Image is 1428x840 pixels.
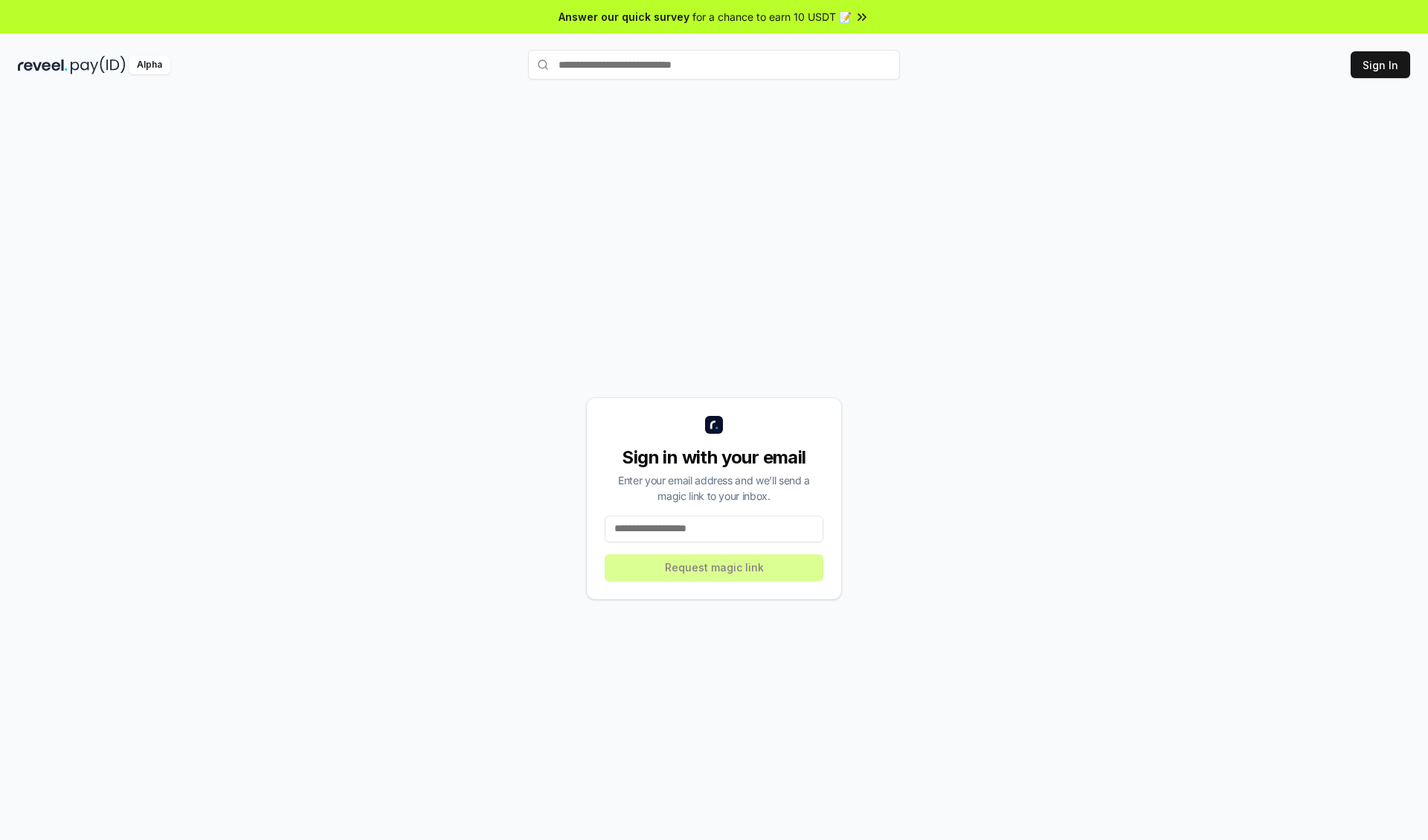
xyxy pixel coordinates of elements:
img: logo_small [705,416,723,434]
span: Answer our quick survey [559,9,689,25]
div: Sign in with your email [605,446,823,469]
div: Enter your email address and we’ll send a magic link to your inbox. [605,472,823,504]
span: for a chance to earn 10 USDT 📝 [692,9,852,25]
img: reveel_dark [18,56,68,74]
img: pay_id [71,56,126,74]
button: Sign In [1351,51,1410,78]
div: Alpha [129,56,170,74]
